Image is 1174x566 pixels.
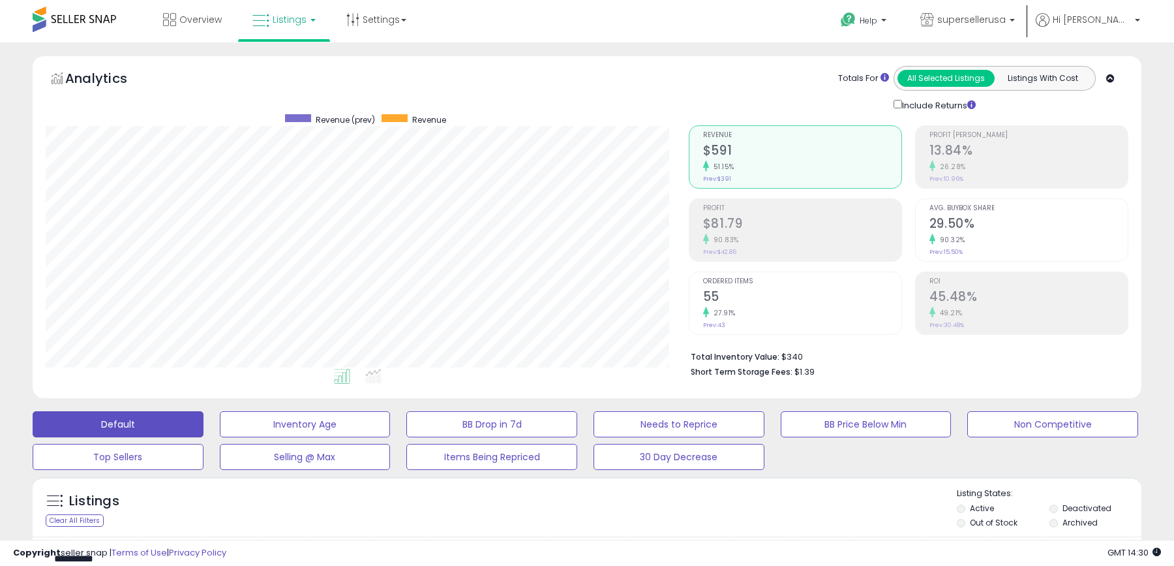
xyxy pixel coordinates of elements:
b: Short Term Storage Fees: [691,366,792,377]
button: BB Price Below Min [781,411,952,437]
small: Prev: 10.96% [929,175,963,183]
h5: Listings [69,492,119,511]
button: Inventory Age [220,411,391,437]
span: Hi [PERSON_NAME] [1053,13,1131,26]
span: Ordered Items [703,278,901,285]
button: Default [33,411,203,437]
small: 49.21% [935,308,963,318]
button: BB Drop in 7d [406,411,577,437]
button: Non Competitive [967,411,1138,437]
h2: $591 [703,143,901,161]
strong: Copyright [13,546,61,559]
small: Prev: $391 [703,175,731,183]
label: Out of Stock [970,517,1017,528]
span: supersellerusa [937,13,1006,26]
label: Deactivated [1062,503,1111,514]
h2: 29.50% [929,216,1128,234]
span: ROI [929,278,1128,285]
button: 30 Day Decrease [594,444,764,470]
div: Include Returns [884,97,991,112]
small: 27.91% [709,308,736,318]
span: Help [860,15,877,26]
small: Prev: $42.86 [703,248,736,256]
h2: 45.48% [929,289,1128,307]
button: Top Sellers [33,444,203,470]
a: Help [830,2,899,42]
span: 2025-08-12 14:30 GMT [1107,546,1161,559]
p: Listing States: [957,488,1141,500]
small: 90.32% [935,235,965,245]
span: Profit [703,205,901,212]
span: Revenue (prev) [316,114,375,125]
div: seller snap | | [13,547,226,559]
a: Terms of Use [112,546,167,559]
span: Revenue [703,132,901,139]
button: Listings With Cost [994,70,1091,87]
span: Listings [273,13,307,26]
label: Archived [1062,517,1098,528]
span: Avg. Buybox Share [929,205,1128,212]
div: Totals For [838,72,889,85]
small: 51.15% [709,162,734,172]
small: Prev: 43 [703,321,725,329]
button: All Selected Listings [897,70,995,87]
a: Hi [PERSON_NAME] [1036,13,1140,42]
button: Items Being Repriced [406,444,577,470]
span: Overview [179,13,222,26]
h5: Analytics [65,69,153,91]
li: $340 [691,348,1119,364]
span: $1.39 [794,366,815,378]
div: Clear All Filters [46,514,104,527]
small: 90.83% [709,235,739,245]
label: Active [970,503,994,514]
a: Privacy Policy [169,546,226,559]
small: 26.28% [935,162,966,172]
span: Profit [PERSON_NAME] [929,132,1128,139]
h2: $81.79 [703,216,901,234]
b: Total Inventory Value: [691,351,779,362]
small: Prev: 30.48% [929,321,964,329]
small: Prev: 15.50% [929,248,963,256]
h2: 55 [703,289,901,307]
button: Needs to Reprice [594,411,764,437]
i: Get Help [840,12,856,28]
h2: 13.84% [929,143,1128,161]
span: Revenue [412,114,446,125]
button: Selling @ Max [220,444,391,470]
